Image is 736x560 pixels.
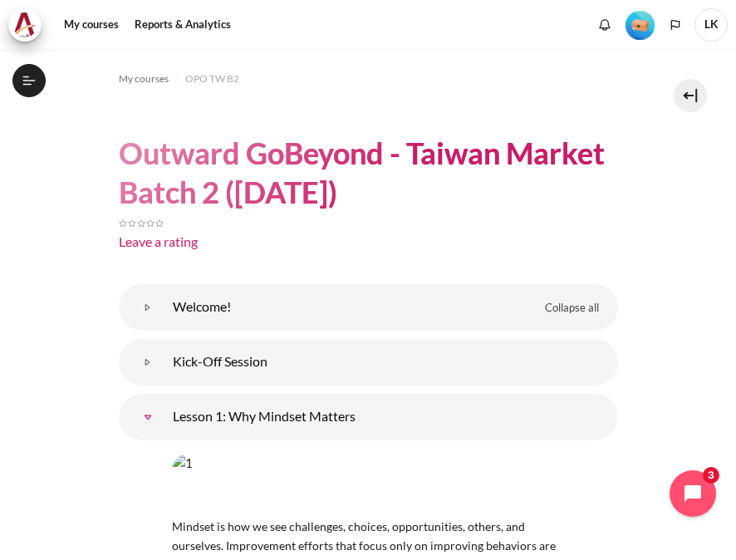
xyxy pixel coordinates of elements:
span: Collapse all [545,300,599,317]
a: Level #1 [619,9,661,40]
img: 1 [172,454,565,515]
img: Level #1 [626,11,655,40]
a: Reports & Analytics [129,8,237,42]
nav: Navigation bar [119,66,618,92]
a: Kick-Off Session [131,346,164,379]
img: Architeck [13,12,37,37]
span: My courses [119,71,169,86]
h1: Outward GoBeyond - Taiwan Market Batch 2 ([DATE]) [119,134,618,212]
a: Leave a rating [119,233,198,249]
a: User menu [694,8,728,42]
a: Architeck Architeck [8,8,50,42]
div: Show notification window with no new notifications [592,12,617,37]
div: Level #1 [626,9,655,40]
span: LK [694,8,728,42]
button: Languages [663,12,688,37]
a: My courses [58,8,125,42]
a: OPO TW B2 [185,69,239,89]
a: Welcome! [131,291,164,324]
a: Lesson 1: Why Mindset Matters [131,400,164,434]
a: My courses [119,69,169,89]
span: OPO TW B2 [185,71,239,86]
a: Collapse all [532,294,611,322]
